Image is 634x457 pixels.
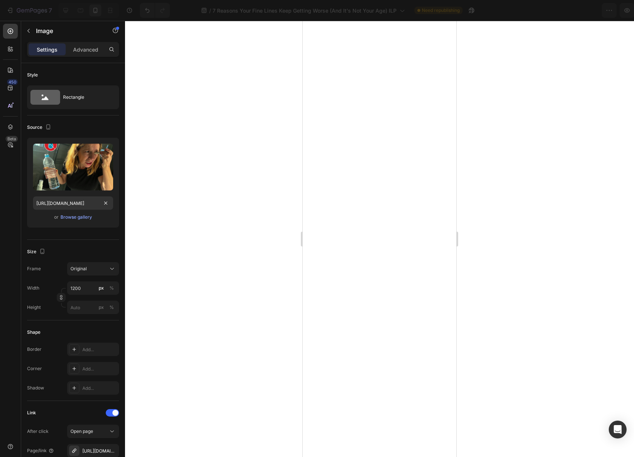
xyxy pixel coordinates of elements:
[107,303,116,312] button: px
[99,304,104,311] div: px
[27,265,41,272] label: Frame
[33,196,113,210] input: https://example.com/image.jpg
[109,304,114,311] div: %
[564,3,595,18] button: Publish
[3,3,55,18] button: 7
[27,123,53,133] div: Source
[303,21,456,457] iframe: To enrich screen reader interactions, please activate Accessibility in Grammarly extension settings
[73,46,98,53] p: Advanced
[82,385,117,392] div: Add...
[107,284,116,293] button: px
[140,3,170,18] div: Undo/Redo
[99,285,104,291] div: px
[27,247,47,257] div: Size
[27,385,44,391] div: Shadow
[109,285,114,291] div: %
[37,46,58,53] p: Settings
[67,281,119,295] input: px%
[27,428,49,435] div: After click
[536,3,561,18] button: Save
[27,285,39,291] label: Width
[7,79,18,85] div: 450
[67,262,119,275] button: Original
[27,447,54,454] div: Page/link
[209,7,211,14] span: /
[60,213,92,221] button: Browse gallery
[82,366,117,372] div: Add...
[67,425,119,438] button: Open page
[27,329,40,336] div: Shape
[27,409,36,416] div: Link
[36,26,99,35] p: Image
[27,365,42,372] div: Corner
[33,144,113,190] img: preview-image
[97,284,106,293] button: %
[82,346,117,353] div: Add...
[542,7,555,14] span: Save
[82,448,117,454] div: [URL][DOMAIN_NAME]
[27,304,41,311] label: Height
[570,7,588,14] div: Publish
[49,6,52,15] p: 7
[27,346,42,353] div: Border
[422,7,460,14] span: Need republishing
[60,214,92,221] div: Browse gallery
[70,265,87,272] span: Original
[6,136,18,142] div: Beta
[67,301,119,314] input: px%
[213,7,397,14] span: 7 Reasons Your Fine Lines Keep Getting Worse (And It's Not Your Age) ILP
[70,428,93,434] span: Open page
[63,89,108,106] div: Rectangle
[27,72,38,78] div: Style
[97,303,106,312] button: %
[609,421,627,438] div: Open Intercom Messenger
[54,213,59,222] span: or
